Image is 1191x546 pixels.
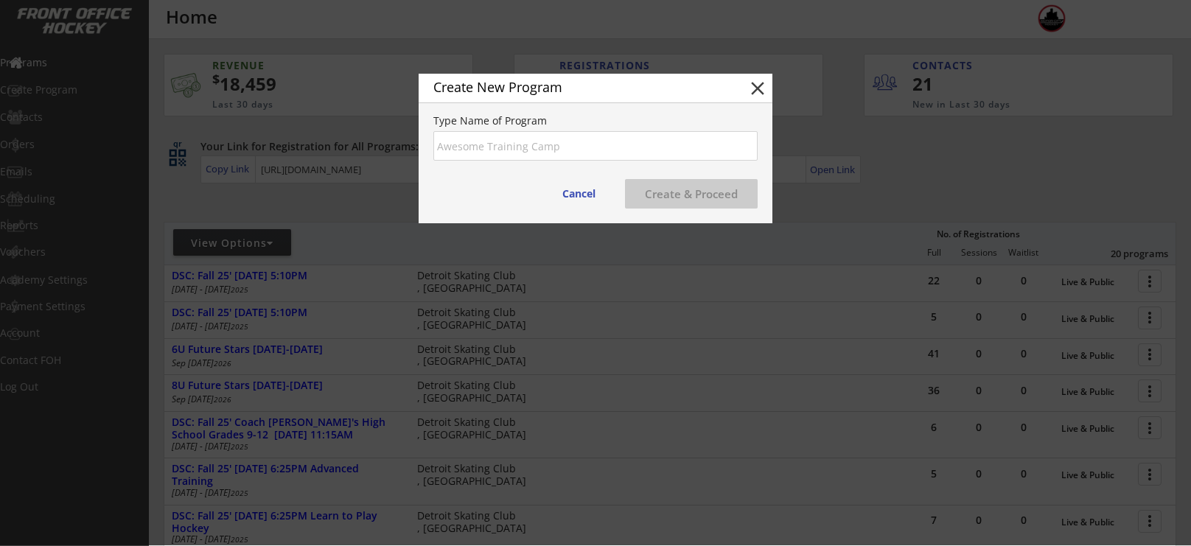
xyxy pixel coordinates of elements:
button: Create & Proceed [625,179,758,209]
div: Type Name of Program [433,116,758,126]
button: Cancel [548,179,610,209]
input: Awesome Training Camp [433,131,758,161]
div: Create New Program [433,80,724,94]
button: close [747,77,769,99]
